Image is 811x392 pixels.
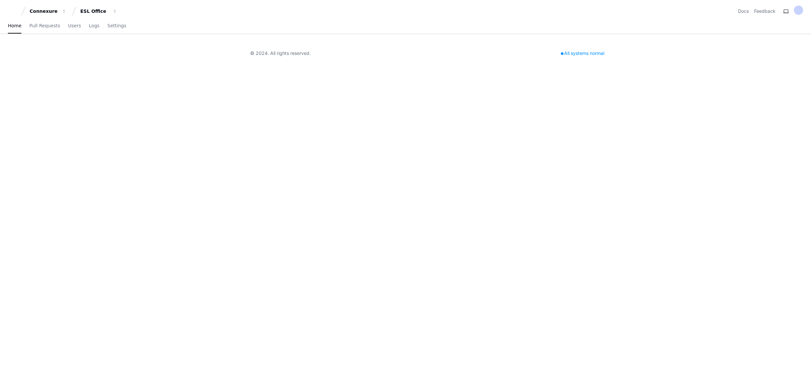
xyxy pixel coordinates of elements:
div: Connexure [30,8,58,14]
a: Pull Requests [29,18,60,34]
button: Feedback [754,8,775,14]
div: All systems normal [557,49,608,58]
a: Logs [89,18,99,34]
span: Users [68,24,81,28]
div: ESL Office [80,8,109,14]
span: Settings [107,24,126,28]
a: Docs [738,8,749,14]
span: Pull Requests [29,24,60,28]
a: Home [8,18,21,34]
div: © 2024. All rights reserved. [250,50,311,57]
a: Users [68,18,81,34]
a: Settings [107,18,126,34]
button: ESL Office [78,5,120,17]
button: Connexure [27,5,69,17]
span: Logs [89,24,99,28]
span: Home [8,24,21,28]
